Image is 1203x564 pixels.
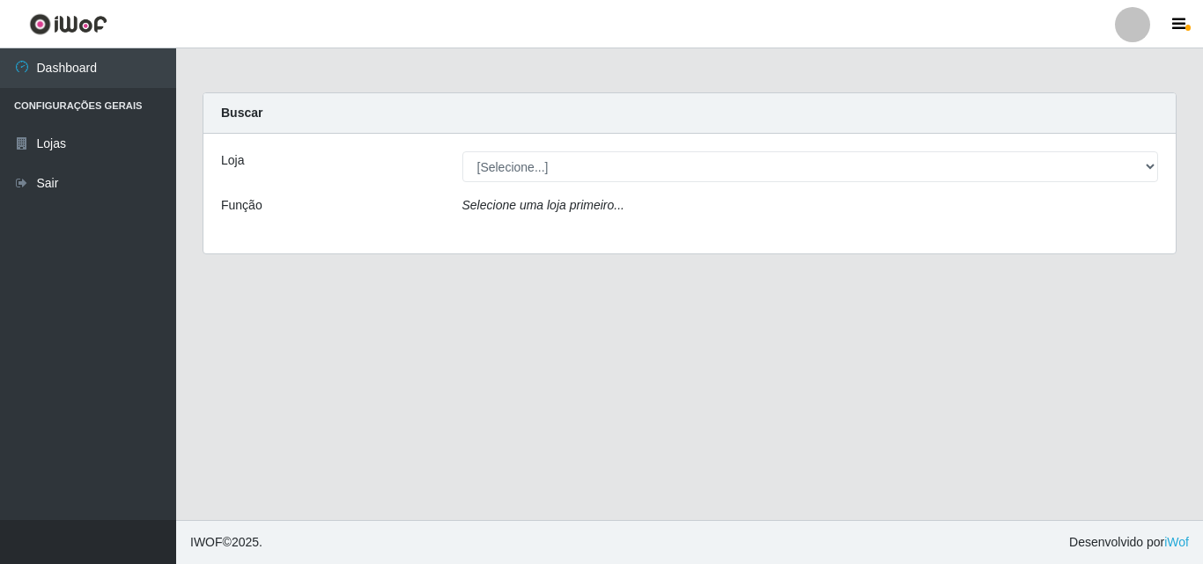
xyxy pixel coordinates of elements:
[29,13,107,35] img: CoreUI Logo
[190,535,223,549] span: IWOF
[190,533,262,552] span: © 2025 .
[221,196,262,215] label: Função
[221,106,262,120] strong: Buscar
[221,151,244,170] label: Loja
[462,198,624,212] i: Selecione uma loja primeiro...
[1069,533,1189,552] span: Desenvolvido por
[1164,535,1189,549] a: iWof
